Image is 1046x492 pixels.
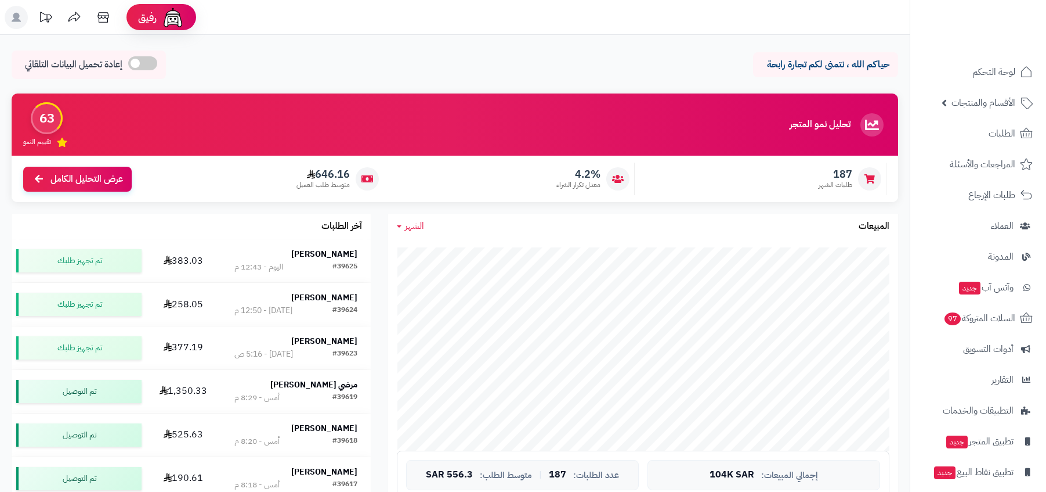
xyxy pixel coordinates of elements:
[917,335,1039,363] a: أدوات التسويق
[819,180,852,190] span: طلبات الشهر
[934,466,955,479] span: جديد
[146,283,221,326] td: 258.05
[480,471,532,480] span: متوسط الطلب:
[405,219,424,233] span: الشهر
[16,423,142,447] div: تم التوصيل
[296,180,350,190] span: متوسط طلب العميل
[16,293,142,316] div: تم تجهيز طلبك
[819,168,852,181] span: 187
[761,471,818,480] span: إجمالي المبيعات:
[23,167,132,192] a: عرض التحليل الكامل
[944,313,961,325] span: 97
[958,279,1014,296] span: وآتس آب
[146,239,221,282] td: 383.03
[967,31,1035,55] img: logo-2.png
[234,436,280,447] div: أمس - 8:20 م
[234,392,280,404] div: أمس - 8:29 م
[917,120,1039,148] a: الطلبات
[234,479,280,491] div: أمس - 8:18 م
[146,326,221,369] td: 377.19
[296,168,350,181] span: 646.16
[397,220,424,233] a: الشهر
[426,470,473,480] span: 556.3 SAR
[31,6,60,32] a: تحديثات المنصة
[146,370,221,413] td: 1,350.33
[991,372,1014,388] span: التقارير
[968,187,1015,203] span: طلبات الإرجاع
[291,466,357,478] strong: [PERSON_NAME]
[146,414,221,457] td: 525.63
[332,305,357,317] div: #39624
[945,433,1014,450] span: تطبيق المتجر
[16,249,142,272] div: تم تجهيز طلبك
[790,120,850,130] h3: تحليل نمو المتجر
[234,261,283,273] div: اليوم - 12:43 م
[16,380,142,403] div: تم التوصيل
[762,58,889,71] p: حياكم الله ، نتمنى لكم تجارة رابحة
[917,58,1039,86] a: لوحة التحكم
[291,292,357,304] strong: [PERSON_NAME]
[332,261,357,273] div: #39625
[50,173,123,186] span: عرض التحليل الكامل
[950,156,1015,173] span: المراجعات والأسئلة
[988,249,1014,265] span: المدونة
[270,379,357,391] strong: مرضي [PERSON_NAME]
[959,282,980,295] span: جديد
[291,335,357,347] strong: [PERSON_NAME]
[25,58,122,71] span: إعادة تحميل البيانات التلقائي
[556,168,600,181] span: 4.2%
[549,470,566,480] span: 187
[161,6,184,29] img: ai-face.png
[16,467,142,490] div: تم التوصيل
[321,221,362,232] h3: آخر الطلبات
[972,64,1015,80] span: لوحة التحكم
[710,470,754,480] span: 104K SAR
[859,221,889,232] h3: المبيعات
[917,428,1039,455] a: تطبيق المتجرجديد
[332,436,357,447] div: #39618
[332,349,357,360] div: #39623
[332,392,357,404] div: #39619
[991,218,1014,234] span: العملاء
[23,137,51,147] span: تقييم النمو
[917,304,1039,332] a: السلات المتروكة97
[234,305,292,317] div: [DATE] - 12:50 م
[234,349,293,360] div: [DATE] - 5:16 ص
[917,366,1039,394] a: التقارير
[963,341,1014,357] span: أدوات التسويق
[917,212,1039,240] a: العملاء
[573,471,619,480] span: عدد الطلبات:
[933,464,1014,480] span: تطبيق نقاط البيع
[946,436,968,448] span: جديد
[917,458,1039,486] a: تطبيق نقاط البيعجديد
[917,274,1039,301] a: وآتس آبجديد
[917,150,1039,178] a: المراجعات والأسئلة
[917,243,1039,271] a: المدونة
[943,310,1015,326] span: السلات المتروكة
[917,397,1039,425] a: التطبيقات والخدمات
[138,10,157,24] span: رفيق
[951,95,1015,111] span: الأقسام والمنتجات
[291,422,357,434] strong: [PERSON_NAME]
[291,248,357,260] strong: [PERSON_NAME]
[332,479,357,491] div: #39617
[917,181,1039,209] a: طلبات الإرجاع
[16,336,142,360] div: تم تجهيز طلبك
[556,180,600,190] span: معدل تكرار الشراء
[989,125,1015,142] span: الطلبات
[539,471,542,479] span: |
[943,403,1014,419] span: التطبيقات والخدمات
